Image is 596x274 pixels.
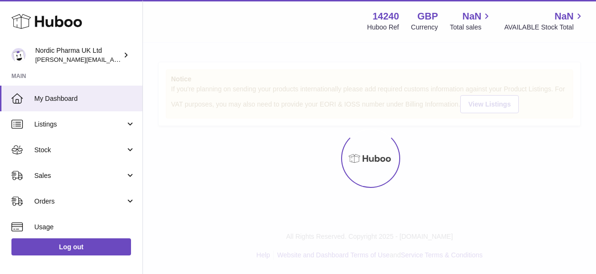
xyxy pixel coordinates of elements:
[504,23,585,32] span: AVAILABLE Stock Total
[34,223,135,232] span: Usage
[555,10,574,23] span: NaN
[11,48,26,62] img: joe.plant@parapharmdev.com
[411,23,438,32] div: Currency
[450,23,492,32] span: Total sales
[34,171,125,180] span: Sales
[34,197,125,206] span: Orders
[450,10,492,32] a: NaN Total sales
[34,146,125,155] span: Stock
[462,10,481,23] span: NaN
[34,120,125,129] span: Listings
[373,10,399,23] strong: 14240
[417,10,438,23] strong: GBP
[34,94,135,103] span: My Dashboard
[35,46,121,64] div: Nordic Pharma UK Ltd
[504,10,585,32] a: NaN AVAILABLE Stock Total
[35,56,191,63] span: [PERSON_NAME][EMAIL_ADDRESS][DOMAIN_NAME]
[11,238,131,255] a: Log out
[367,23,399,32] div: Huboo Ref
